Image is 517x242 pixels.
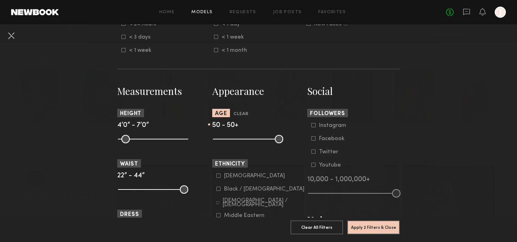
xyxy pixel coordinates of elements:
[159,10,175,15] a: Home
[233,110,248,118] button: Clear
[273,10,302,15] a: Job Posts
[120,212,139,217] span: Dress
[291,220,343,234] button: Clear All Filters
[319,123,346,128] div: Instagram
[212,84,305,98] h3: Appearance
[117,172,145,179] span: 22” - 44”
[191,10,213,15] a: Models
[224,174,285,178] div: [DEMOGRAPHIC_DATA]
[129,48,156,53] div: < 1 week
[314,22,342,26] div: New Faces
[224,213,264,218] div: Middle Eastern
[319,150,346,154] div: Twitter
[307,213,400,227] h3: Union
[117,122,149,129] span: 4’0” - 7’0”
[222,48,249,53] div: < 1 month
[120,162,138,167] span: Waist
[129,35,156,39] div: < 3 days
[215,162,245,167] span: Ethnicity
[307,84,400,98] h3: Social
[6,30,17,41] button: Cancel
[222,35,249,39] div: < 1 week
[319,137,346,141] div: Facebook
[495,7,506,18] a: J
[212,122,238,129] span: 50 - 50+
[319,163,346,167] div: Youtube
[230,10,256,15] a: Requests
[6,30,17,42] common-close-button: Cancel
[224,187,304,191] div: Black / [DEMOGRAPHIC_DATA]
[318,10,346,15] a: Favorites
[310,111,345,116] span: Followers
[117,84,210,98] h3: Measurements
[307,177,400,183] div: 10,000 - 1,000,000+
[129,22,156,26] div: < 24 hours
[215,111,227,116] span: Age
[347,220,400,234] button: Apply 2 Filters & Close
[222,22,249,26] div: < 1 day
[120,111,141,116] span: Height
[223,199,305,207] div: [DEMOGRAPHIC_DATA] / [DEMOGRAPHIC_DATA]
